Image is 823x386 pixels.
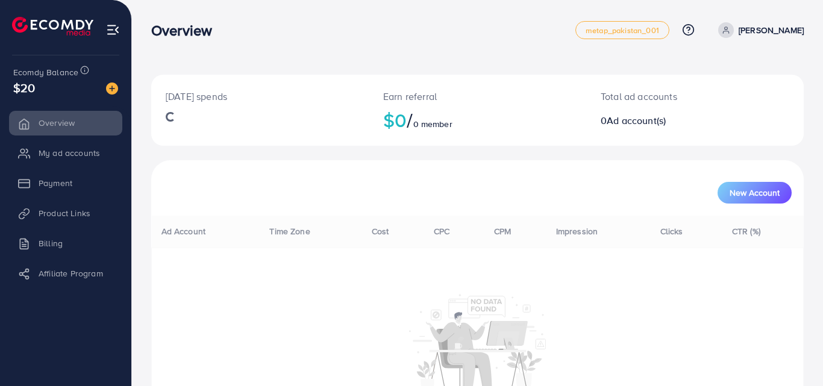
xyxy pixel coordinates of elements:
[713,22,804,38] a: [PERSON_NAME]
[106,82,118,95] img: image
[586,26,659,34] span: metap_pakistan_001
[13,66,78,78] span: Ecomdy Balance
[407,106,413,134] span: /
[607,114,666,127] span: Ad account(s)
[739,23,804,37] p: [PERSON_NAME]
[12,17,93,36] img: logo
[601,89,735,104] p: Total ad accounts
[151,22,222,39] h3: Overview
[13,79,35,96] span: $20
[106,23,120,37] img: menu
[413,118,452,130] span: 0 member
[730,188,780,197] span: New Account
[718,182,792,204] button: New Account
[166,89,354,104] p: [DATE] spends
[383,108,572,131] h2: $0
[575,21,669,39] a: metap_pakistan_001
[601,115,735,126] h2: 0
[383,89,572,104] p: Earn referral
